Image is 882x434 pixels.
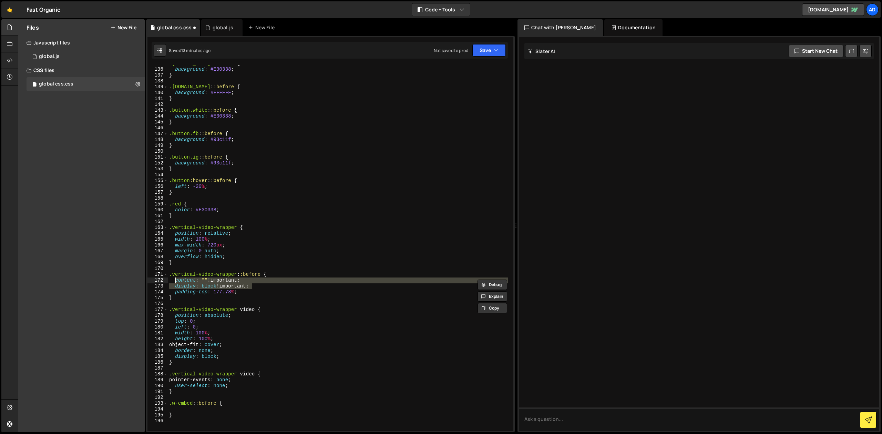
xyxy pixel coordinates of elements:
div: 190 [147,383,168,389]
div: Fast Organic [27,6,60,14]
div: New File [248,24,277,31]
div: 155 [147,178,168,184]
button: Debug [478,280,507,290]
div: 151 [147,154,168,160]
div: 179 [147,319,168,324]
div: global.js [213,24,233,31]
div: 194 [147,406,168,412]
div: 140 [147,90,168,96]
div: 187 [147,365,168,371]
div: 156 [147,184,168,190]
div: 157 [147,190,168,195]
div: 160 [147,207,168,213]
div: 154 [147,172,168,178]
div: 167 [147,248,168,254]
div: 136 [147,67,168,72]
div: 17318/48054.css [27,77,145,91]
div: 148 [147,137,168,143]
div: 169 [147,260,168,266]
div: 149 [147,143,168,149]
button: New File [111,25,136,30]
div: 186 [147,360,168,365]
div: 158 [147,195,168,201]
a: ad [866,3,879,16]
div: 189 [147,377,168,383]
div: 139 [147,84,168,90]
div: 172 [147,277,168,283]
h2: Files [27,24,39,31]
div: global.js [39,53,60,60]
div: 176 [147,301,168,307]
div: 192 [147,395,168,401]
div: 162 [147,219,168,225]
h2: Slater AI [528,48,555,54]
div: 195 [147,412,168,418]
div: 13 minutes ago [181,48,211,53]
div: 178 [147,313,168,319]
div: 164 [147,231,168,236]
div: 183 [147,342,168,348]
div: 147 [147,131,168,137]
div: 170 [147,266,168,272]
div: 180 [147,324,168,330]
div: 188 [147,371,168,377]
div: 17318/48055.js [27,50,145,63]
div: 143 [147,108,168,113]
div: 171 [147,272,168,277]
div: 161 [147,213,168,219]
div: 137 [147,72,168,78]
div: Javascript files [18,36,145,50]
div: 185 [147,354,168,360]
button: Start new chat [789,45,843,57]
div: 191 [147,389,168,395]
div: 144 [147,113,168,119]
div: 163 [147,225,168,231]
div: Chat with [PERSON_NAME] [517,19,603,36]
div: 166 [147,242,168,248]
div: global css.css [39,81,73,87]
div: Saved [169,48,211,53]
div: 145 [147,119,168,125]
div: 181 [147,330,168,336]
div: 175 [147,295,168,301]
div: 196 [147,418,168,424]
div: 152 [147,160,168,166]
button: Copy [478,303,507,313]
div: 173 [147,283,168,289]
div: Documentation [604,19,663,36]
div: CSS files [18,63,145,77]
div: 168 [147,254,168,260]
div: 138 [147,78,168,84]
div: 165 [147,236,168,242]
div: 153 [147,166,168,172]
a: 🤙 [1,1,18,18]
div: 174 [147,289,168,295]
div: 142 [147,102,168,108]
div: global css.css [157,24,192,31]
div: 177 [147,307,168,313]
button: Explain [478,291,507,302]
div: Not saved to prod [434,48,468,53]
a: [DOMAIN_NAME] [802,3,864,16]
div: 159 [147,201,168,207]
div: 146 [147,125,168,131]
div: 150 [147,149,168,154]
div: 184 [147,348,168,354]
div: 141 [147,96,168,102]
div: 182 [147,336,168,342]
button: Save [472,44,506,57]
div: 193 [147,401,168,406]
button: Code + Tools [412,3,470,16]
